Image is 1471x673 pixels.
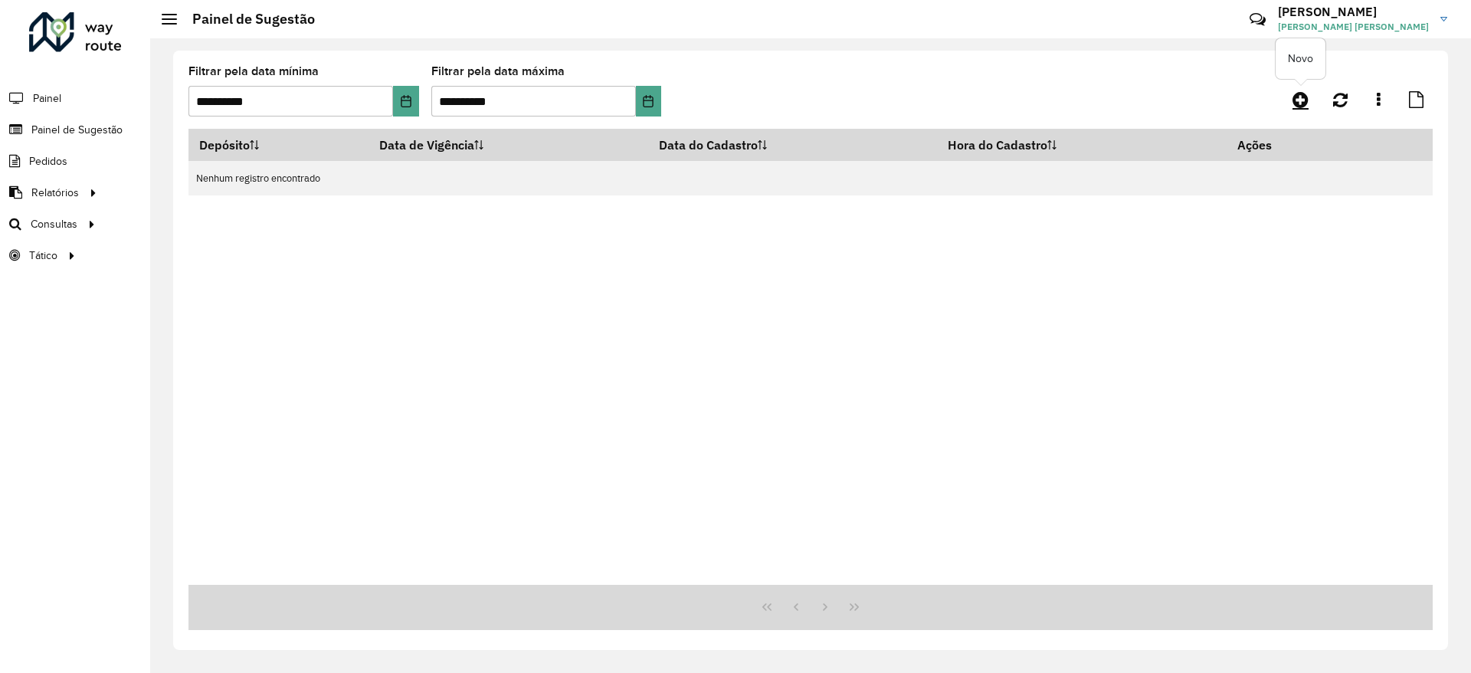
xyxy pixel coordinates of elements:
h3: [PERSON_NAME] [1278,5,1429,19]
th: Data de Vigência [369,129,649,161]
td: Nenhum registro encontrado [188,161,1433,195]
span: Consultas [31,216,77,232]
span: Relatórios [31,185,79,201]
th: Hora do Cadastro [937,129,1227,161]
span: Painel de Sugestão [31,122,123,138]
th: Depósito [188,129,369,161]
span: Tático [29,248,57,264]
h2: Painel de Sugestão [177,11,315,28]
label: Filtrar pela data mínima [188,62,319,80]
div: Novo [1276,38,1325,79]
span: Pedidos [29,153,67,169]
span: [PERSON_NAME] [PERSON_NAME] [1278,20,1429,34]
button: Choose Date [393,86,418,117]
span: Painel [33,90,61,107]
label: Filtrar pela data máxima [431,62,565,80]
a: Contato Rápido [1241,3,1274,36]
button: Choose Date [636,86,661,117]
th: Ações [1227,129,1319,161]
th: Data do Cadastro [649,129,937,161]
